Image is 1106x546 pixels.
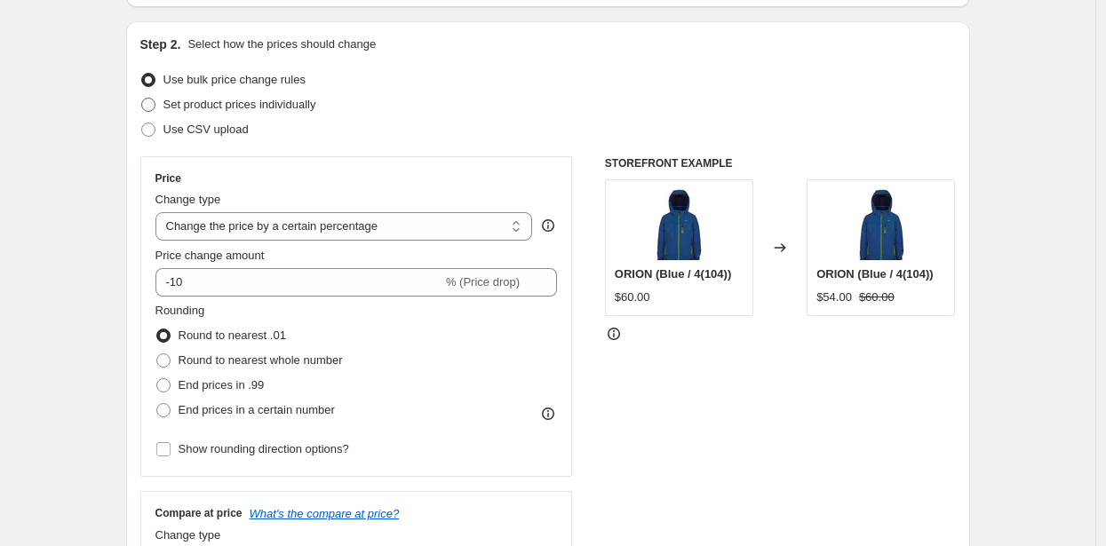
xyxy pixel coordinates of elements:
span: End prices in .99 [179,378,265,392]
span: Show rounding direction options? [179,442,349,455]
strike: $60.00 [859,289,895,306]
span: ORION (Blue / 4(104)) [816,267,933,281]
span: ORION (Blue / 4(104)) [615,267,731,281]
h2: Step 2. [140,36,181,53]
span: Change type [155,528,221,542]
div: $60.00 [615,289,650,306]
input: -15 [155,268,442,297]
h6: STOREFRONT EXAMPLE [605,156,956,170]
h3: Price [155,171,181,186]
h3: Compare at price [155,506,243,520]
span: Set product prices individually [163,98,316,111]
span: End prices in a certain number [179,403,335,416]
span: Use bulk price change rules [163,73,306,86]
div: help [539,217,557,234]
img: Orion_GW21_BJ500_Blue_Front_80x.jpg [643,189,714,260]
span: Round to nearest .01 [179,328,286,342]
img: Orion_GW21_BJ500_Blue_Front_80x.jpg [846,189,917,260]
span: Price change amount [155,249,265,262]
span: Change type [155,193,221,206]
span: Round to nearest whole number [179,353,343,367]
p: Select how the prices should change [187,36,376,53]
button: What's the compare at price? [250,507,400,520]
span: % (Price drop) [446,275,520,289]
span: Rounding [155,304,205,317]
span: Use CSV upload [163,123,249,136]
div: $54.00 [816,289,852,306]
